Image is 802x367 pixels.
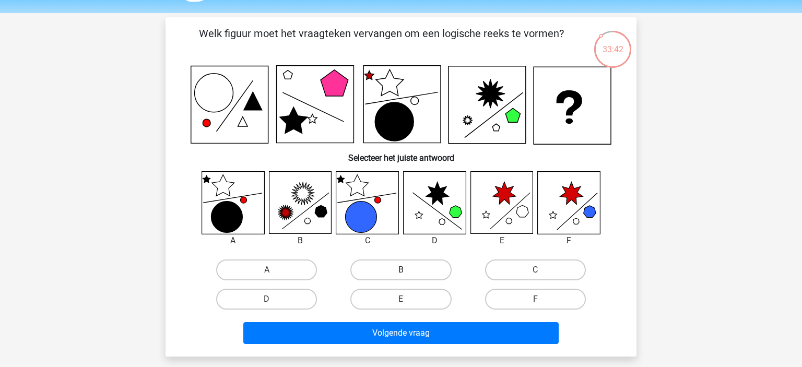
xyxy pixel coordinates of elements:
div: A [194,234,273,247]
label: D [216,289,317,310]
div: F [529,234,608,247]
label: A [216,259,317,280]
div: D [395,234,474,247]
label: C [485,259,586,280]
label: F [485,289,586,310]
div: C [328,234,407,247]
div: E [463,234,541,247]
div: B [261,234,340,247]
div: 33:42 [593,30,632,56]
h6: Selecteer het juiste antwoord [182,145,620,163]
p: Welk figuur moet het vraagteken vervangen om een logische reeks te vormen? [182,26,581,57]
label: B [350,259,451,280]
button: Volgende vraag [243,322,559,344]
label: E [350,289,451,310]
